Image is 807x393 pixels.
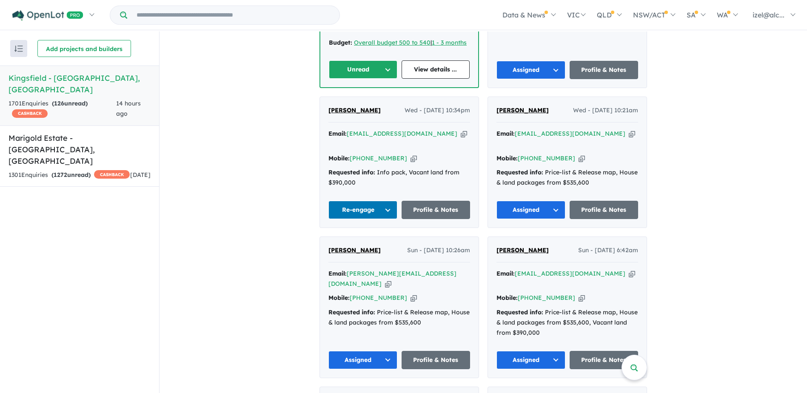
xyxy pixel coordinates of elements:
span: 1272 [54,171,67,179]
a: [PERSON_NAME] [496,105,549,116]
span: [PERSON_NAME] [328,246,381,254]
span: Sun - [DATE] 6:42am [578,245,638,256]
div: | [329,38,470,48]
img: Openlot PRO Logo White [12,10,83,21]
button: Copy [629,269,635,278]
span: Wed - [DATE] 10:21am [573,105,638,116]
a: [PHONE_NUMBER] [350,154,407,162]
a: [EMAIL_ADDRESS][DOMAIN_NAME] [515,130,625,137]
a: Profile & Notes [402,201,471,219]
a: [EMAIL_ADDRESS][DOMAIN_NAME] [347,130,457,137]
span: CASHBACK [94,170,130,179]
strong: ( unread) [52,100,88,107]
button: Copy [461,129,467,138]
span: [PERSON_NAME] [328,106,381,114]
a: Profile & Notes [402,351,471,369]
strong: ( unread) [51,171,91,179]
strong: Email: [496,270,515,277]
div: Info pack, Vacant land from $390,000 [328,168,470,188]
span: [DATE] [130,171,151,179]
div: Price-list & Release map, House & land packages from $535,600, Vacant land from $390,000 [496,308,638,338]
button: Re-engage [328,201,397,219]
span: Sun - [DATE] 10:26am [407,245,470,256]
span: 14 hours ago [116,100,141,117]
strong: Requested info: [328,308,375,316]
strong: Requested info: [328,168,375,176]
button: Assigned [496,61,565,79]
strong: Email: [496,130,515,137]
img: sort.svg [14,46,23,52]
button: Copy [385,279,391,288]
button: Copy [629,129,635,138]
button: Copy [411,293,417,302]
a: Profile & Notes [570,351,639,369]
strong: Mobile: [328,294,350,302]
button: Add projects and builders [37,40,131,57]
a: [EMAIL_ADDRESS][DOMAIN_NAME] [515,270,625,277]
a: [PERSON_NAME] [328,105,381,116]
strong: Mobile: [496,294,518,302]
strong: Requested info: [496,168,543,176]
strong: Mobile: [496,154,518,162]
button: Assigned [496,201,565,219]
input: Try estate name, suburb, builder or developer [129,6,338,24]
span: Wed - [DATE] 10:34pm [405,105,470,116]
button: Copy [579,154,585,163]
a: [PERSON_NAME] [328,245,381,256]
span: 126 [54,100,64,107]
strong: Finance situation: [329,24,383,32]
span: [PERSON_NAME] [496,106,549,114]
button: Assigned [328,351,397,369]
a: 1 - 3 months [432,39,467,46]
h5: Marigold Estate - [GEOGRAPHIC_DATA] , [GEOGRAPHIC_DATA] [9,132,151,167]
a: [PHONE_NUMBER] [518,294,575,302]
div: 1301 Enquir ies [9,170,130,180]
strong: Budget: [329,39,352,46]
strong: Mobile: [328,154,350,162]
a: [PERSON_NAME][EMAIL_ADDRESS][DOMAIN_NAME] [328,270,456,288]
a: Profile & Notes [570,61,639,79]
div: Price-list & Release map, House & land packages from $535,600 [496,168,638,188]
button: Copy [579,293,585,302]
button: Copy [411,154,417,163]
a: Overall budget 500 to 540 [354,39,431,46]
span: izel@alc... [753,11,784,19]
a: [PERSON_NAME] [496,245,549,256]
div: Price-list & Release map, House & land packages from $535,600 [328,308,470,328]
span: CASHBACK [12,109,48,118]
a: [PHONE_NUMBER] [518,154,575,162]
button: Unread [329,60,397,79]
h5: Kingsfield - [GEOGRAPHIC_DATA] , [GEOGRAPHIC_DATA] [9,72,151,95]
strong: Email: [328,270,347,277]
span: [PERSON_NAME] [496,246,549,254]
strong: Email: [328,130,347,137]
a: View details ... [402,60,470,79]
a: Profile & Notes [570,201,639,219]
div: 1701 Enquir ies [9,99,116,119]
button: Assigned [496,351,565,369]
a: [PHONE_NUMBER] [350,294,407,302]
strong: Requested info: [496,308,543,316]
